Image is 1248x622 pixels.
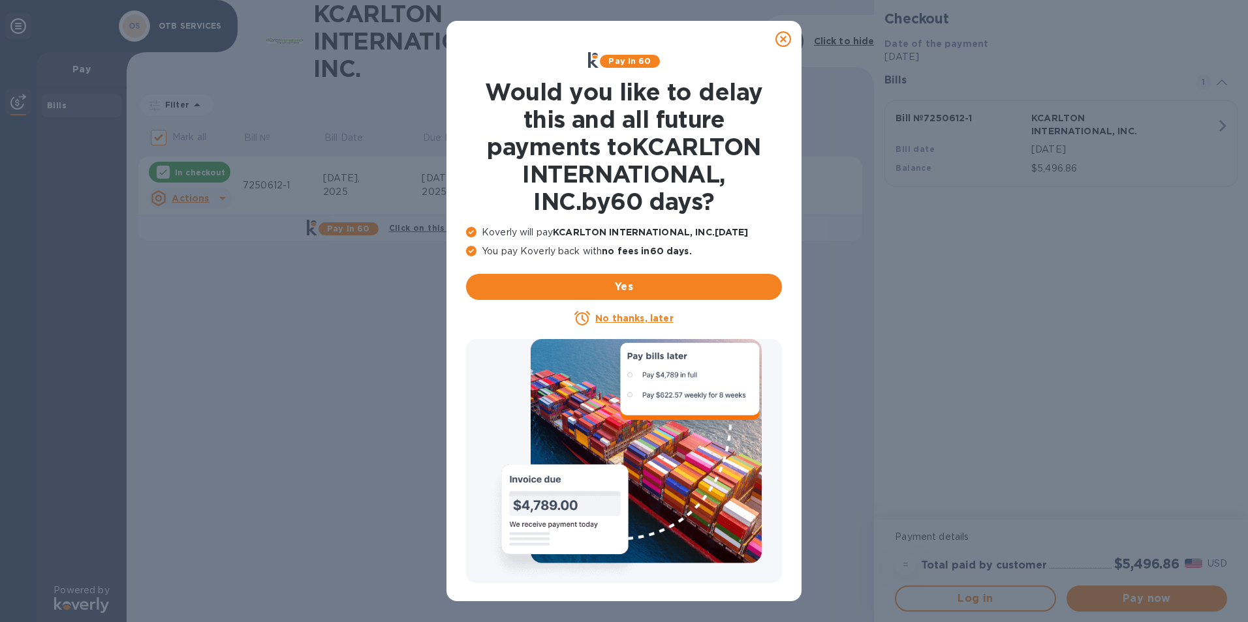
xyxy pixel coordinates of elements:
h1: Would you like to delay this and all future payments to KCARLTON INTERNATIONAL, INC. by 60 days ? [466,78,782,215]
b: Pay in 60 [608,56,651,66]
p: Koverly will pay [466,226,782,239]
button: Yes [466,274,782,300]
p: You pay Koverly back with [466,244,782,258]
b: KCARLTON INTERNATIONAL, INC. [DATE] [553,227,748,237]
u: No thanks, later [595,313,673,323]
b: no fees in 60 days . [602,246,691,256]
span: Yes [476,279,772,295]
